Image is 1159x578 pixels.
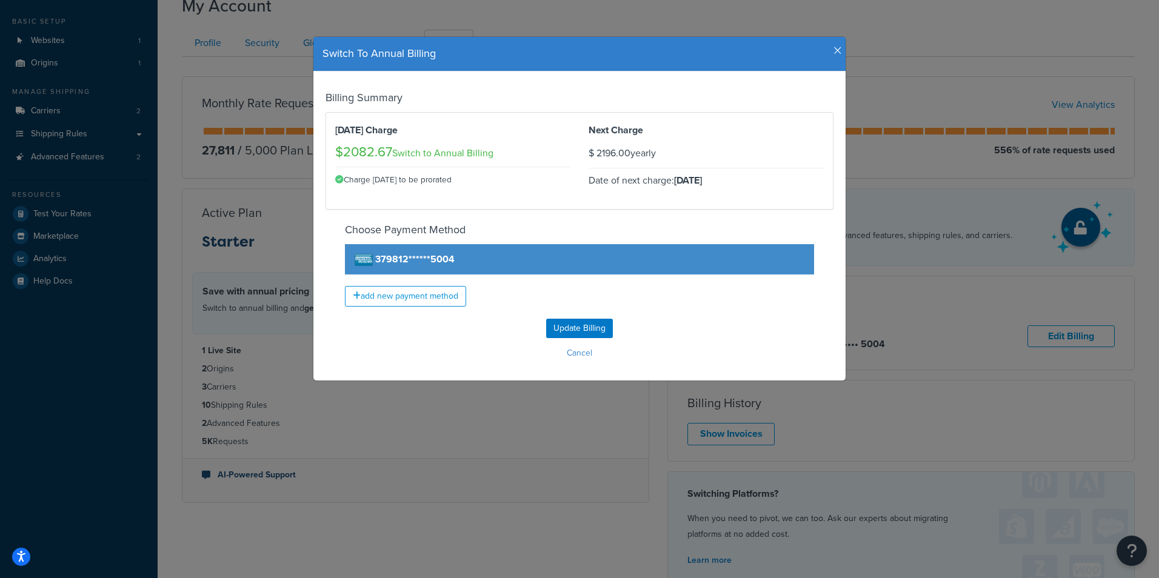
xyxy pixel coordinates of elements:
[335,171,570,188] small: Charge [DATE] to be prorated
[589,145,824,162] div: yearly
[589,172,824,189] div: Date of next charge:
[326,344,833,362] button: Cancel
[596,146,630,160] span: 2196.00
[322,46,837,62] h4: Switch To Annual Billing
[345,222,814,238] h4: Choose Payment Method
[335,145,392,159] h3: $2082.67
[355,254,373,266] img: american_express.png
[326,90,833,106] h4: Billing Summary
[546,319,613,338] input: Update Billing
[345,286,466,307] a: add new payment method
[674,173,702,187] b: [DATE]
[335,123,398,137] strong: [DATE] Charge
[335,139,570,163] div: Switch to Annual Billing
[589,123,643,137] strong: Next Charge
[589,146,594,160] span: $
